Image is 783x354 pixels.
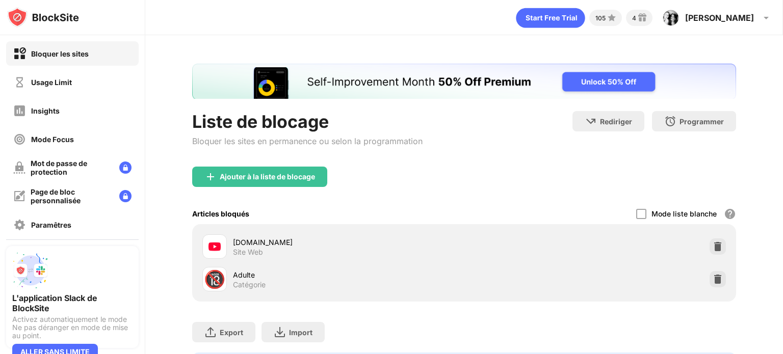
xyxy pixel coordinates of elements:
img: ACg8ocJk0ejPxRf1Ico6TGVi4zjEUnkodnhmPYhVHoNkq9i0sHJstCSN=s96-c [663,10,679,26]
div: Export [220,328,243,337]
img: reward-small.svg [636,12,648,24]
div: Usage Limit [31,78,72,87]
div: Page de bloc personnalisée [31,187,111,205]
div: 105 [595,14,606,22]
img: time-usage-off.svg [13,76,26,89]
div: Mode liste blanche [651,209,717,218]
div: 4 [632,14,636,22]
div: Adulte [233,269,464,280]
div: Catégorie [233,280,266,289]
div: Import [289,328,312,337]
div: L'application Slack de BlockSite [12,293,133,313]
img: focus-off.svg [13,133,26,146]
div: Rediriger [600,117,632,126]
div: Bloquer les sites [31,49,89,58]
img: lock-menu.svg [119,161,132,174]
div: Site Web [233,248,263,257]
img: push-slack.svg [12,252,49,289]
img: insights-off.svg [13,104,26,117]
img: password-protection-off.svg [13,161,25,174]
div: Paramêtres [31,221,71,229]
img: settings-off.svg [13,219,26,231]
iframe: Banner [192,64,736,99]
img: favicons [208,240,221,253]
img: block-on.svg [13,47,26,60]
img: lock-menu.svg [119,190,132,202]
div: Articles bloqués [192,209,249,218]
div: Mot de passe de protection [31,159,111,176]
div: Programmer [680,117,724,126]
div: 🔞 [204,269,225,290]
img: logo-blocksite.svg [7,7,79,28]
div: [PERSON_NAME] [685,13,754,23]
div: Bloquer les sites en permanence ou selon la programmation [192,136,423,146]
div: [DOMAIN_NAME] [233,237,464,248]
div: Liste de blocage [192,111,423,132]
img: points-small.svg [606,12,618,24]
div: animation [516,8,585,28]
div: Activez automatiquement le mode Ne pas déranger en mode de mise au point. [12,315,133,340]
div: Insights [31,106,60,115]
div: Ajouter à la liste de blocage [220,173,315,181]
div: Mode Focus [31,135,74,144]
img: customize-block-page-off.svg [13,190,25,202]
